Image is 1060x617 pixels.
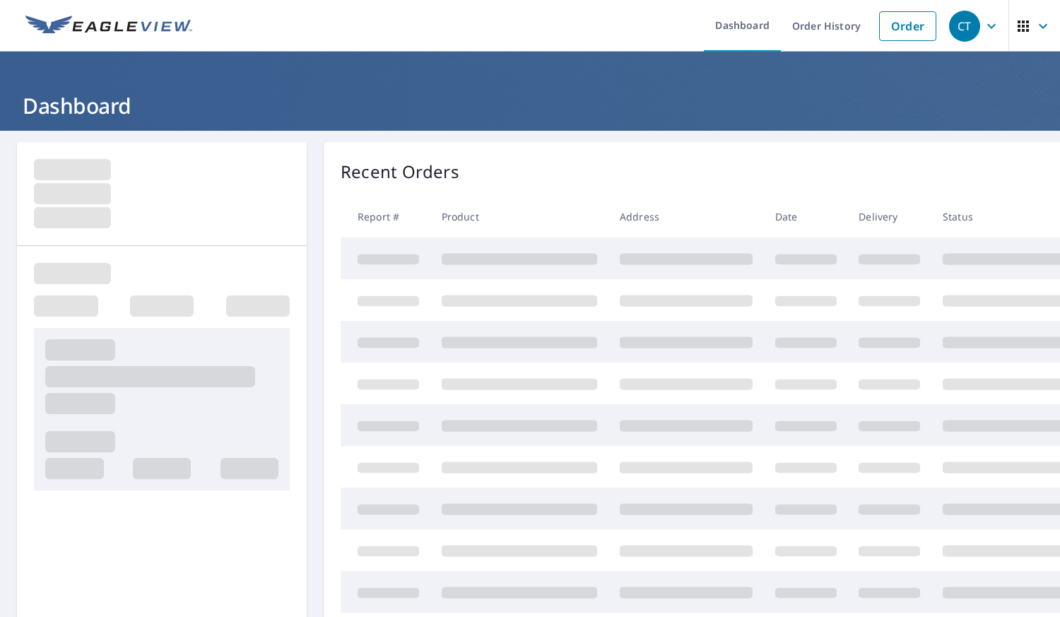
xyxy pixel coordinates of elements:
[879,11,936,41] a: Order
[608,196,764,237] th: Address
[341,196,430,237] th: Report #
[25,16,192,37] img: EV Logo
[430,196,608,237] th: Product
[949,11,980,42] div: CT
[341,159,459,184] p: Recent Orders
[764,196,848,237] th: Date
[847,196,931,237] th: Delivery
[17,91,1043,120] h1: Dashboard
